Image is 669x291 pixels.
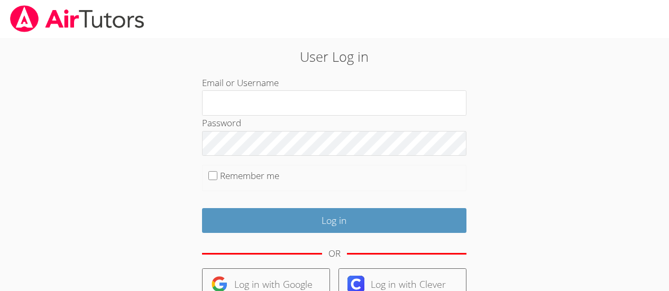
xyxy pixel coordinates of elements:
[154,46,515,67] h2: User Log in
[9,5,145,32] img: airtutors_banner-c4298cdbf04f3fff15de1276eac7730deb9818008684d7c2e4769d2f7ddbe033.png
[328,246,341,261] div: OR
[202,208,466,233] input: Log in
[202,117,241,129] label: Password
[202,77,279,89] label: Email or Username
[220,170,279,182] label: Remember me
